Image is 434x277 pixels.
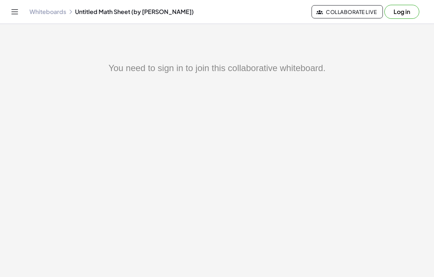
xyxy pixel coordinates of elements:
span: Collaborate Live [318,8,377,15]
div: You need to sign in to join this collaborative whiteboard. [44,62,390,75]
button: Collaborate Live [312,5,383,18]
button: Toggle navigation [9,6,21,18]
button: Log in [384,5,419,19]
a: Whiteboards [29,8,66,15]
